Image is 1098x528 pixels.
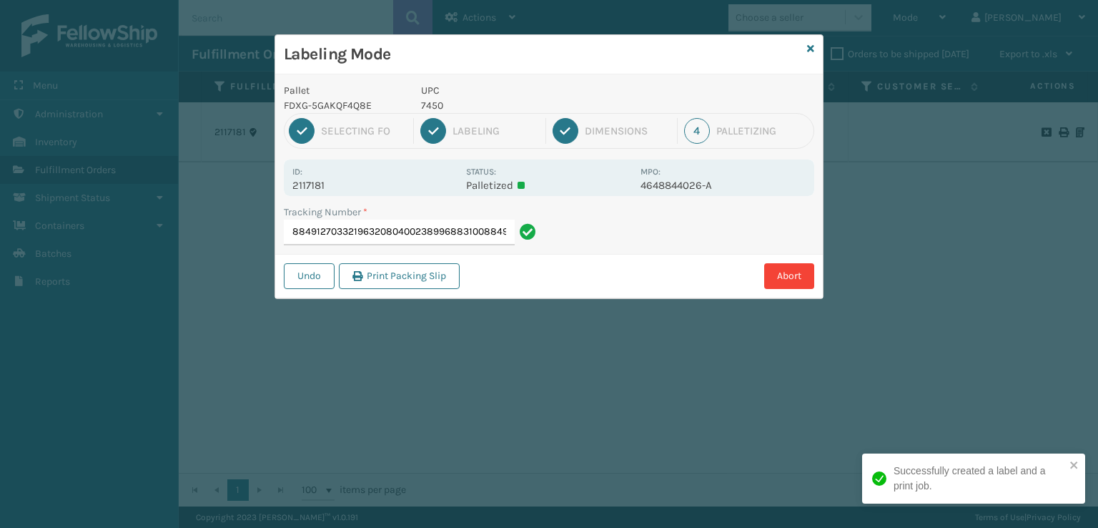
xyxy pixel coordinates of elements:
[421,98,632,113] p: 7450
[894,464,1065,494] div: Successfully created a label and a print job.
[284,83,404,98] p: Pallet
[553,118,578,144] div: 3
[466,179,631,192] p: Palletized
[640,179,806,192] p: 4648844026-A
[284,44,801,65] h3: Labeling Mode
[421,83,632,98] p: UPC
[339,263,460,289] button: Print Packing Slip
[1069,459,1079,473] button: close
[284,98,404,113] p: FDXG-5GAKQF4Q8E
[420,118,446,144] div: 2
[284,205,367,220] label: Tracking Number
[284,263,335,289] button: Undo
[289,118,315,144] div: 1
[466,167,496,177] label: Status:
[292,179,457,192] p: 2117181
[321,124,407,137] div: Selecting FO
[640,167,661,177] label: MPO:
[764,263,814,289] button: Abort
[716,124,809,137] div: Palletizing
[684,118,710,144] div: 4
[452,124,538,137] div: Labeling
[585,124,671,137] div: Dimensions
[292,167,302,177] label: Id:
